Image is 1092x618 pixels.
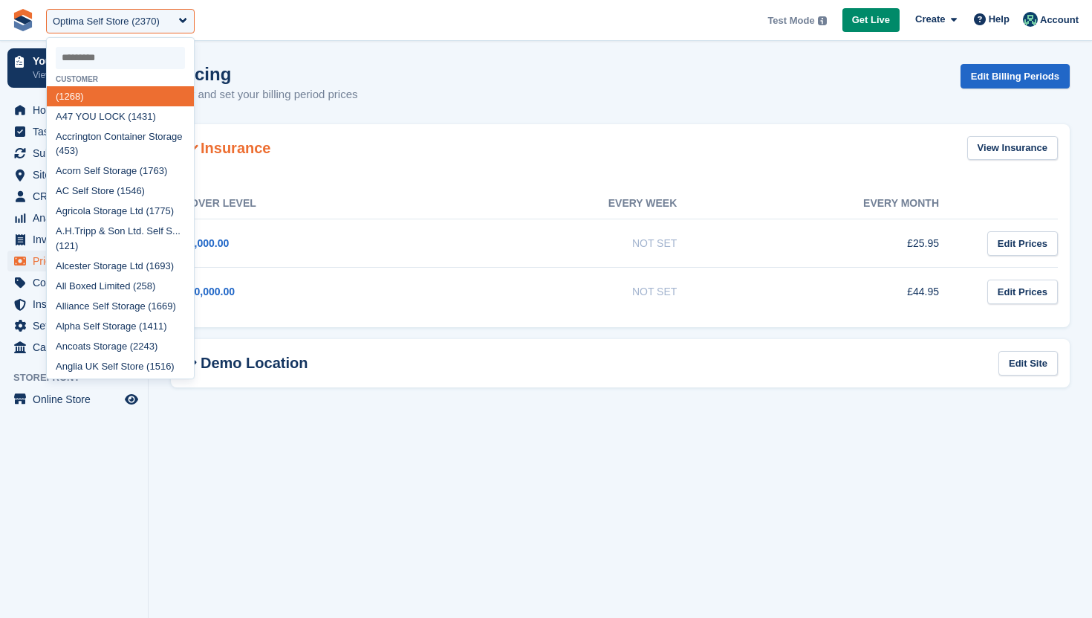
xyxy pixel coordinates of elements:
h2: Insurance [183,139,270,157]
div: Alliance Self Storage (1669) [47,296,194,316]
span: Analytics [33,207,122,228]
a: Preview store [123,390,140,408]
th: Cover Level [183,188,445,219]
a: Edit Prices [987,231,1058,256]
div: Ancoats Storage (2243) [47,336,194,356]
div: Acorn Self Storage (1763) [47,161,194,181]
span: Online Store [33,389,122,410]
div: (1268) [47,86,194,106]
div: AC Self Store (1546) [47,181,194,202]
span: Test Mode [767,13,814,28]
span: Subscriptions [33,143,122,164]
div: All Boxed Limited (258) [47,276,194,296]
a: Your onboarding View next steps [7,48,140,88]
span: Capital [33,337,122,358]
a: menu [7,229,140,250]
div: Customer [47,75,194,83]
a: menu [7,121,140,142]
span: Pricing [33,251,122,271]
a: menu [7,337,140,358]
a: menu [7,272,140,293]
a: £10,000.00 [183,286,235,297]
span: CRM [33,186,122,207]
p: View and set your billing period prices [171,86,358,103]
img: Jennifer Ofodile [1023,12,1038,27]
a: Get Live [842,8,900,33]
a: menu [7,315,140,336]
h2: Demo Location [183,354,308,372]
a: menu [7,294,140,315]
div: A47 YOU LOCK (1431) [47,106,194,126]
td: Not Set [445,268,707,316]
span: Tasks [33,121,122,142]
th: Every week [445,188,707,219]
div: Optima Self Store (2370) [53,14,160,29]
td: Not Set [445,219,707,268]
a: Edit Billing Periods [961,64,1070,88]
span: Get Live [852,13,890,28]
div: Alpha Self Storage (1411) [47,316,194,336]
div: Accrington Container Storage (453) [47,126,194,161]
a: menu [7,143,140,164]
div: A.H.Tripp & Son Ltd. Self S... (121) [47,222,194,257]
span: Invoices [33,229,122,250]
div: Alcester Storage Ltd (1693) [47,256,194,276]
a: menu [7,164,140,185]
td: £44.95 [706,268,969,316]
span: Account [1040,13,1079,28]
a: Edit Prices [987,280,1058,304]
div: Agricola Storage Ltd (1775) [47,202,194,222]
p: Your onboarding [33,56,121,66]
a: View Insurance [967,136,1058,161]
a: menu [7,186,140,207]
a: menu [7,389,140,410]
span: Insurance [33,294,122,315]
a: menu [7,207,140,228]
h1: Pricing [171,64,358,84]
span: Settings [33,315,122,336]
span: Home [33,100,122,120]
span: Sites [33,164,122,185]
a: menu [7,251,140,271]
span: Create [915,12,945,27]
a: Edit Site [998,351,1058,376]
div: Anglia UK Self Store (1516) [47,356,194,376]
td: £25.95 [706,219,969,268]
a: £5,000.00 [183,237,229,249]
span: Coupons [33,272,122,293]
img: stora-icon-8386f47178a22dfd0bd8f6a31ec36ba5ce8667c1dd55bd0f319d3a0aa187defe.svg [12,9,34,31]
th: Every month [706,188,969,219]
a: menu [7,100,140,120]
span: Storefront [13,370,148,385]
p: View next steps [33,68,121,82]
span: Help [989,12,1010,27]
img: icon-info-grey-7440780725fd019a000dd9b08b2336e03edf1995a4989e88bcd33f0948082b44.svg [818,16,827,25]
